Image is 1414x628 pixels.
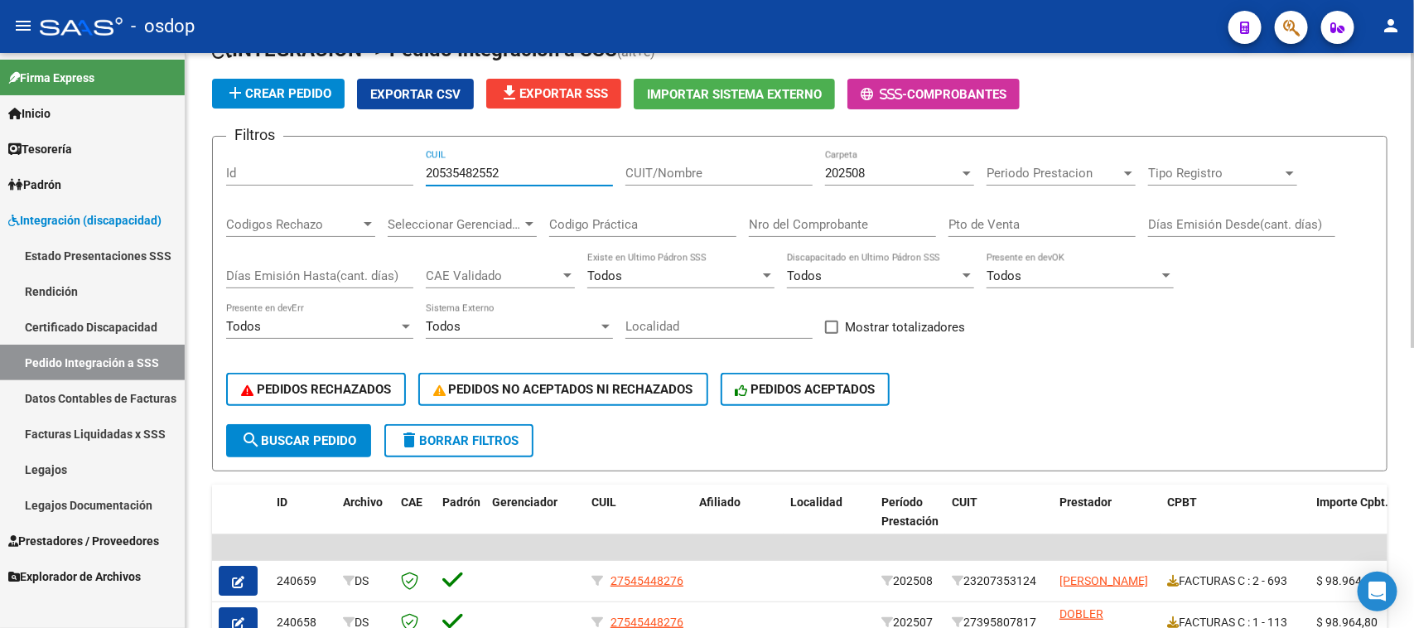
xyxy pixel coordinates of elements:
[987,166,1121,181] span: Periodo Prestacion
[399,430,419,450] mat-icon: delete
[610,574,683,587] span: 27545448276
[591,495,616,509] span: CUIL
[1053,485,1161,558] datatable-header-cell: Prestador
[418,373,708,406] button: PEDIDOS NO ACEPTADOS NI RECHAZADOS
[847,79,1020,109] button: -Comprobantes
[825,166,865,181] span: 202508
[486,79,621,109] button: Exportar SSS
[952,572,1046,591] div: 23207353124
[499,83,519,103] mat-icon: file_download
[485,485,585,558] datatable-header-cell: Gerenciador
[241,430,261,450] mat-icon: search
[1316,574,1378,587] span: $ 98.964,88
[845,317,965,337] span: Mostrar totalizadores
[8,568,141,586] span: Explorador de Archivos
[1148,166,1282,181] span: Tipo Registro
[370,87,461,102] span: Exportar CSV
[399,433,519,448] span: Borrar Filtros
[1381,16,1401,36] mat-icon: person
[784,485,875,558] datatable-header-cell: Localidad
[226,424,371,457] button: Buscar Pedido
[1059,495,1112,509] span: Prestador
[13,16,33,36] mat-icon: menu
[225,83,245,103] mat-icon: add
[8,532,159,550] span: Prestadores / Proveedores
[585,485,693,558] datatable-header-cell: CUIL
[277,495,287,509] span: ID
[736,382,876,397] span: PEDIDOS ACEPTADOS
[226,319,261,334] span: Todos
[1310,485,1401,558] datatable-header-cell: Importe Cpbt.
[384,424,533,457] button: Borrar Filtros
[787,268,822,283] span: Todos
[907,87,1006,102] span: Comprobantes
[492,495,557,509] span: Gerenciador
[394,485,436,558] datatable-header-cell: CAE
[226,217,360,232] span: Codigos Rechazo
[647,87,822,102] span: Importar Sistema Externo
[8,211,162,229] span: Integración (discapacidad)
[8,104,51,123] span: Inicio
[442,495,480,509] span: Padrón
[634,79,835,109] button: Importar Sistema Externo
[225,86,331,101] span: Crear Pedido
[875,485,945,558] datatable-header-cell: Período Prestación
[499,86,608,101] span: Exportar SSS
[336,485,394,558] datatable-header-cell: Archivo
[721,373,890,406] button: PEDIDOS ACEPTADOS
[241,382,391,397] span: PEDIDOS RECHAZADOS
[952,495,977,509] span: CUIT
[1167,572,1303,591] div: FACTURAS C : 2 - 693
[277,572,330,591] div: 240659
[226,123,283,147] h3: Filtros
[343,495,383,509] span: Archivo
[270,485,336,558] datatable-header-cell: ID
[343,572,388,591] div: DS
[436,485,485,558] datatable-header-cell: Padrón
[426,319,461,334] span: Todos
[693,485,784,558] datatable-header-cell: Afiliado
[131,8,195,45] span: - osdop
[1059,574,1148,587] span: [PERSON_NAME]
[241,433,356,448] span: Buscar Pedido
[357,79,474,109] button: Exportar CSV
[426,268,560,283] span: CAE Validado
[8,140,72,158] span: Tesorería
[1316,495,1388,509] span: Importe Cpbt.
[1167,495,1197,509] span: CPBT
[790,495,842,509] span: Localidad
[699,495,741,509] span: Afiliado
[8,176,61,194] span: Padrón
[861,87,907,102] span: -
[1161,485,1310,558] datatable-header-cell: CPBT
[8,69,94,87] span: Firma Express
[881,495,939,528] span: Período Prestación
[881,572,939,591] div: 202508
[401,495,422,509] span: CAE
[388,217,522,232] span: Seleccionar Gerenciador
[1358,572,1397,611] div: Open Intercom Messenger
[212,79,345,109] button: Crear Pedido
[945,485,1053,558] datatable-header-cell: CUIT
[987,268,1021,283] span: Todos
[587,268,622,283] span: Todos
[226,373,406,406] button: PEDIDOS RECHAZADOS
[433,382,693,397] span: PEDIDOS NO ACEPTADOS NI RECHAZADOS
